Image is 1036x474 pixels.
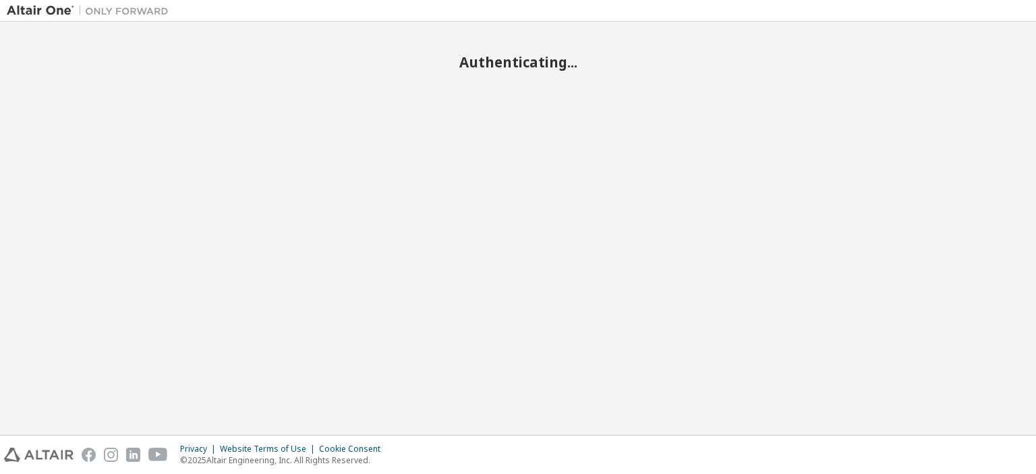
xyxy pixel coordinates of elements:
[148,448,168,462] img: youtube.svg
[180,454,388,466] p: © 2025 Altair Engineering, Inc. All Rights Reserved.
[82,448,96,462] img: facebook.svg
[7,53,1029,71] h2: Authenticating...
[180,444,220,454] div: Privacy
[4,448,74,462] img: altair_logo.svg
[126,448,140,462] img: linkedin.svg
[319,444,388,454] div: Cookie Consent
[104,448,118,462] img: instagram.svg
[220,444,319,454] div: Website Terms of Use
[7,4,175,18] img: Altair One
